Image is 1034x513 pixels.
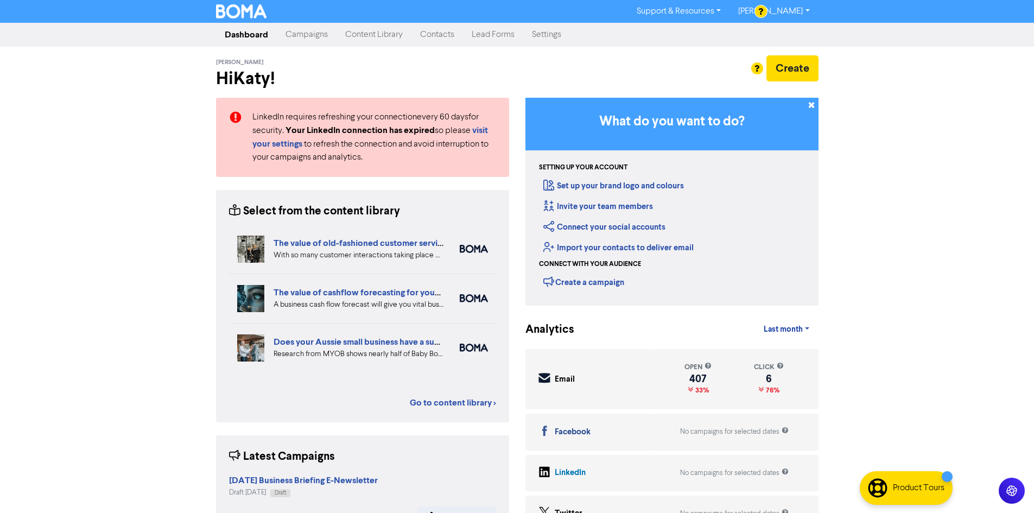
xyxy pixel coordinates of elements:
[252,126,488,149] a: visit your settings
[229,448,335,465] div: Latest Campaigns
[539,259,641,269] div: Connect with your audience
[543,181,684,191] a: Set up your brand logo and colours
[754,362,784,372] div: click
[539,163,627,173] div: Setting up your account
[980,461,1034,513] iframe: Chat Widget
[216,59,264,66] span: [PERSON_NAME]
[543,274,624,290] div: Create a campaign
[542,114,802,130] h3: What do you want to do?
[460,294,488,302] img: boma_accounting
[764,325,803,334] span: Last month
[766,55,819,81] button: Create
[337,24,411,46] a: Content Library
[680,468,789,478] div: No campaigns for selected dates
[274,299,443,311] div: A business cash flow forecast will give you vital business intelligence to help you scenario-plan...
[277,24,337,46] a: Campaigns
[463,24,523,46] a: Lead Forms
[274,238,528,249] a: The value of old-fashioned customer service: getting data insights
[244,111,504,164] div: LinkedIn requires refreshing your connection every 60 days for security. so please to refresh the...
[755,319,818,340] a: Last month
[275,490,286,496] span: Draft
[525,321,561,338] div: Analytics
[274,349,443,360] div: Research from MYOB shows nearly half of Baby Boomer business owners are planning to exit in the n...
[286,125,435,136] strong: Your LinkedIn connection has expired
[543,201,653,212] a: Invite your team members
[460,344,488,352] img: boma
[216,68,509,89] h2: Hi Katy !
[229,477,378,485] a: [DATE] Business Briefing E-Newsletter
[274,337,491,347] a: Does your Aussie small business have a succession plan?
[684,375,712,383] div: 407
[410,396,496,409] a: Go to content library >
[216,24,277,46] a: Dashboard
[680,427,789,437] div: No campaigns for selected dates
[555,467,586,479] div: LinkedIn
[411,24,463,46] a: Contacts
[543,222,665,232] a: Connect your social accounts
[729,3,818,20] a: [PERSON_NAME]
[229,475,378,486] strong: [DATE] Business Briefing E-Newsletter
[543,243,694,253] a: Import your contacts to deliver email
[684,362,712,372] div: open
[229,203,400,220] div: Select from the content library
[754,375,784,383] div: 6
[523,24,570,46] a: Settings
[628,3,729,20] a: Support & Resources
[555,373,575,386] div: Email
[274,287,473,298] a: The value of cashflow forecasting for your business
[555,426,591,439] div: Facebook
[274,250,443,261] div: With so many customer interactions taking place online, your online customer service has to be fi...
[229,487,378,498] div: Draft [DATE]
[460,245,488,253] img: boma
[525,98,819,306] div: Getting Started in BOMA
[693,386,709,395] span: 33%
[764,386,779,395] span: 76%
[216,4,267,18] img: BOMA Logo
